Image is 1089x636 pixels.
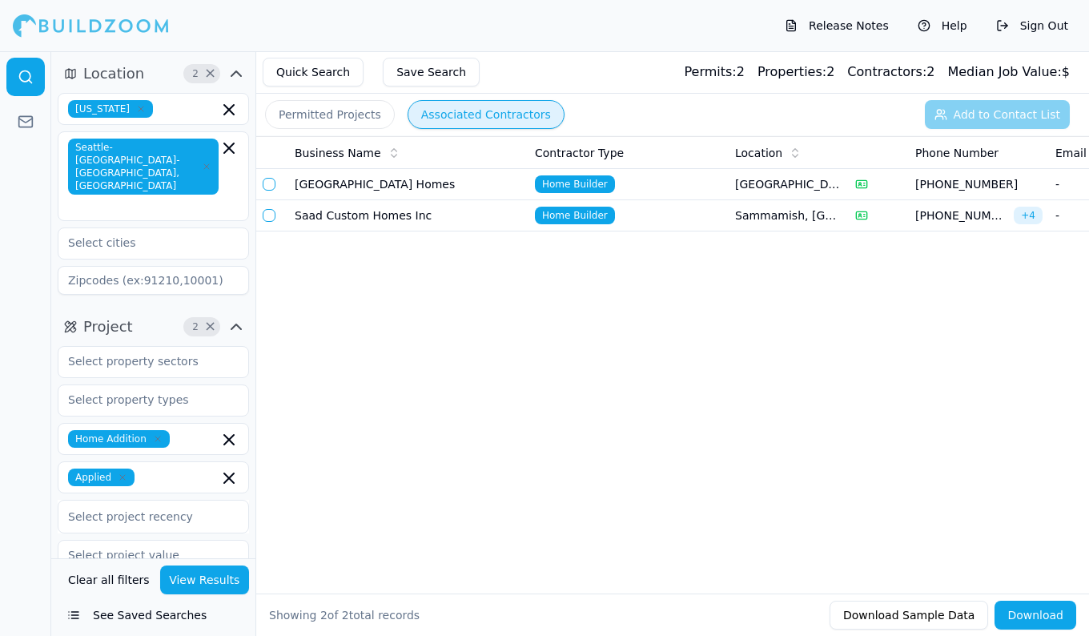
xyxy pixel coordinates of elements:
button: View Results [160,566,250,594]
span: Clear Location filters [204,70,216,78]
button: Project2Clear Project filters [58,314,249,340]
button: Download [995,601,1076,630]
span: Business Name [295,145,381,161]
button: Permitted Projects [265,100,395,129]
input: Select cities [58,228,228,257]
span: Home Addition [68,430,170,448]
button: See Saved Searches [58,601,249,630]
button: Associated Contractors [408,100,565,129]
span: Email [1055,145,1087,161]
input: Select project value [58,541,228,570]
button: Clear all filters [64,566,154,594]
span: Home Builder [535,207,615,224]
span: + 4 [1014,207,1043,224]
button: Sign Out [988,13,1076,38]
input: Zipcodes (ex:91210,10001) [58,266,249,295]
td: Saad Custom Homes Inc [288,200,528,231]
span: Clear Project filters [204,323,216,331]
div: Showing of total records [269,607,420,623]
td: Sammamish, [GEOGRAPHIC_DATA] [729,200,849,231]
td: [GEOGRAPHIC_DATA] Homes [288,169,528,200]
span: Contractor Type [535,145,624,161]
button: Release Notes [777,13,897,38]
span: Home Builder [535,175,615,193]
span: 2 [187,66,203,82]
input: Select property sectors [58,347,228,376]
span: [US_STATE] [68,100,153,118]
div: 2 [684,62,744,82]
td: [GEOGRAPHIC_DATA], [GEOGRAPHIC_DATA] [729,169,849,200]
span: 2 [320,609,328,622]
span: Location [735,145,782,161]
span: Phone Number [915,145,999,161]
div: $ [947,62,1070,82]
span: Applied [68,469,135,486]
button: Location2Clear Location filters [58,61,249,87]
span: Permits: [684,64,736,79]
span: 2 [342,609,349,622]
button: Quick Search [263,58,364,87]
div: 2 [847,62,934,82]
span: Properties: [757,64,826,79]
span: Project [83,316,133,338]
div: 2 [757,62,834,82]
span: Seattle-[GEOGRAPHIC_DATA]-[GEOGRAPHIC_DATA], [GEOGRAPHIC_DATA] [68,139,219,195]
span: [PHONE_NUMBER] [915,176,1043,192]
button: Save Search [383,58,480,87]
span: Contractors: [847,64,926,79]
span: [PHONE_NUMBER] [915,207,1007,223]
span: Location [83,62,144,85]
input: Select property types [58,385,228,414]
span: 2 [187,319,203,335]
button: Help [910,13,975,38]
button: Download Sample Data [830,601,988,630]
span: Median Job Value: [947,64,1061,79]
